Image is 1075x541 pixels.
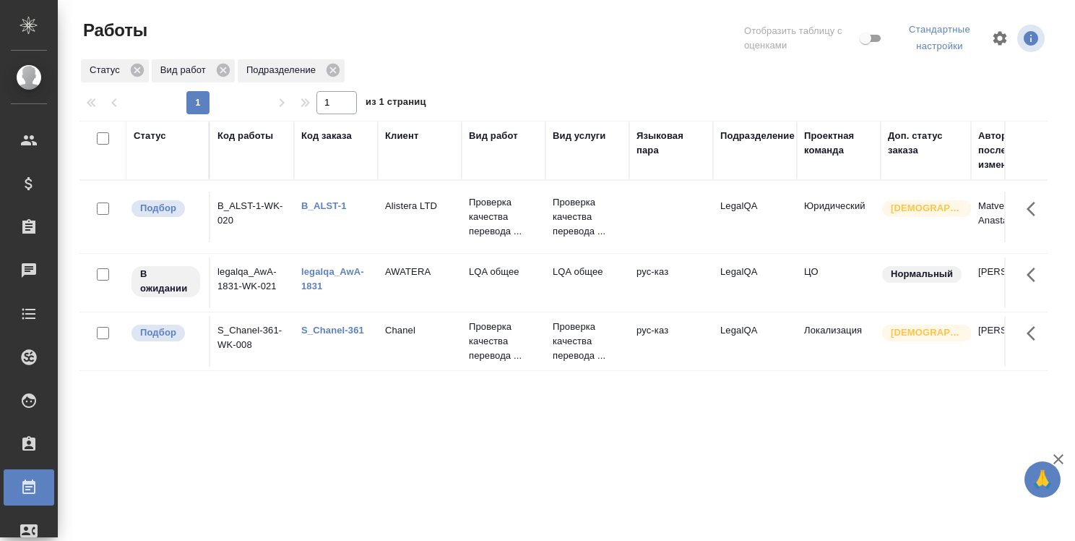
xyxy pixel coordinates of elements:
[971,192,1055,242] td: Matveeva Anastasia
[469,195,538,239] p: Проверка качества перевода ...
[553,320,622,363] p: Проверка качества перевода ...
[210,257,294,308] td: legalqa_AwA-1831-WK-021
[713,257,797,308] td: LegalQA
[636,129,706,158] div: Языковая пара
[891,201,963,216] p: [DEMOGRAPHIC_DATA]
[720,129,795,143] div: Подразделение
[891,267,953,281] p: Нормальный
[553,129,606,143] div: Вид услуги
[713,316,797,367] td: LegalQA
[238,59,345,82] div: Подразделение
[134,129,166,143] div: Статус
[140,267,191,296] p: В ожидании
[366,93,426,114] span: из 1 страниц
[971,257,1055,308] td: [PERSON_NAME]
[897,19,983,58] div: split button
[385,129,418,143] div: Клиент
[983,21,1017,56] span: Настроить таблицу
[553,195,622,239] p: Проверка качества перевода ...
[744,24,857,53] span: Отобразить таблицу с оценками
[1018,316,1053,351] button: Здесь прячутся важные кнопки
[246,63,321,77] p: Подразделение
[1024,461,1061,498] button: 🙏
[210,316,294,367] td: S_Chanel-361-WK-008
[210,192,294,242] td: B_ALST-1-WK-020
[629,316,713,367] td: рус-каз
[160,63,211,77] p: Вид работ
[1017,25,1048,52] span: Посмотреть информацию
[797,257,881,308] td: ЦО
[301,129,352,143] div: Код заказа
[130,265,202,299] div: Исполнитель назначен, приступать к работе пока рано
[81,59,149,82] div: Статус
[553,265,622,279] p: LQA общее
[469,265,538,279] p: LQA общее
[1018,257,1053,292] button: Здесь прячутся важные кнопки
[971,316,1055,367] td: [PERSON_NAME]
[217,129,273,143] div: Код работы
[469,129,518,143] div: Вид работ
[301,266,364,291] a: legalqa_AwA-1831
[891,325,963,340] p: [DEMOGRAPHIC_DATA]
[385,323,454,338] p: Chanel
[797,192,881,242] td: Юридический
[152,59,235,82] div: Вид работ
[90,63,125,77] p: Статус
[301,325,364,336] a: S_Chanel-361
[713,192,797,242] td: LegalQA
[130,323,202,343] div: Можно подбирать исполнителей
[978,129,1048,172] div: Автор последнего изменения
[301,200,347,211] a: B_ALST-1
[629,257,713,308] td: рус-каз
[79,19,147,42] span: Работы
[804,129,873,158] div: Проектная команда
[1018,192,1053,226] button: Здесь прячутся важные кнопки
[1030,464,1055,495] span: 🙏
[888,129,964,158] div: Доп. статус заказа
[469,320,538,363] p: Проверка качества перевода ...
[140,201,176,216] p: Подбор
[140,325,176,340] p: Подбор
[385,199,454,213] p: Alistera LTD
[130,199,202,218] div: Можно подбирать исполнителей
[385,265,454,279] p: AWATERA
[797,316,881,367] td: Локализация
